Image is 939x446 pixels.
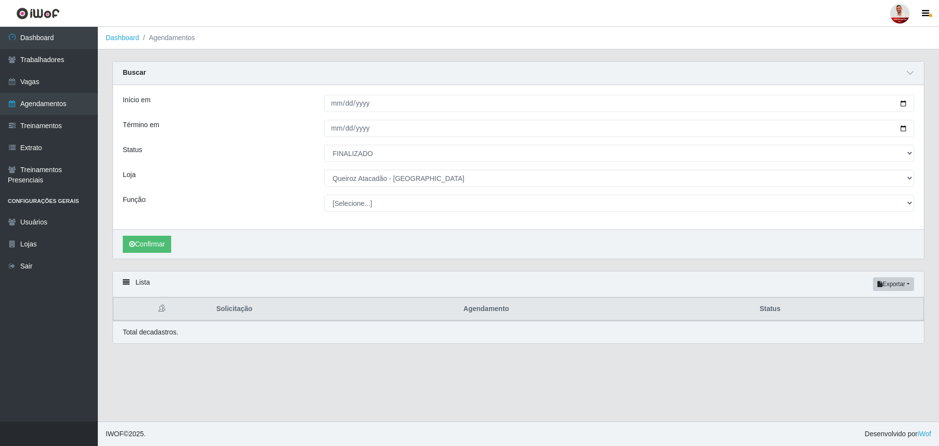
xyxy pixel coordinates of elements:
[123,195,146,205] label: Função
[106,430,124,438] span: IWOF
[123,120,159,130] label: Término em
[113,271,924,297] div: Lista
[865,429,931,439] span: Desenvolvido por
[123,145,142,155] label: Status
[98,27,939,49] nav: breadcrumb
[917,430,931,438] a: iWof
[106,429,146,439] span: © 2025 .
[123,68,146,76] strong: Buscar
[123,236,171,253] button: Confirmar
[123,170,135,180] label: Loja
[139,33,195,43] li: Agendamentos
[324,95,914,112] input: 00/00/0000
[754,298,923,321] th: Status
[458,298,754,321] th: Agendamento
[123,95,151,105] label: Início em
[324,120,914,137] input: 00/00/0000
[16,7,60,20] img: CoreUI Logo
[123,327,179,337] p: Total de cadastros.
[106,34,139,42] a: Dashboard
[873,277,914,291] button: Exportar
[210,298,457,321] th: Solicitação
